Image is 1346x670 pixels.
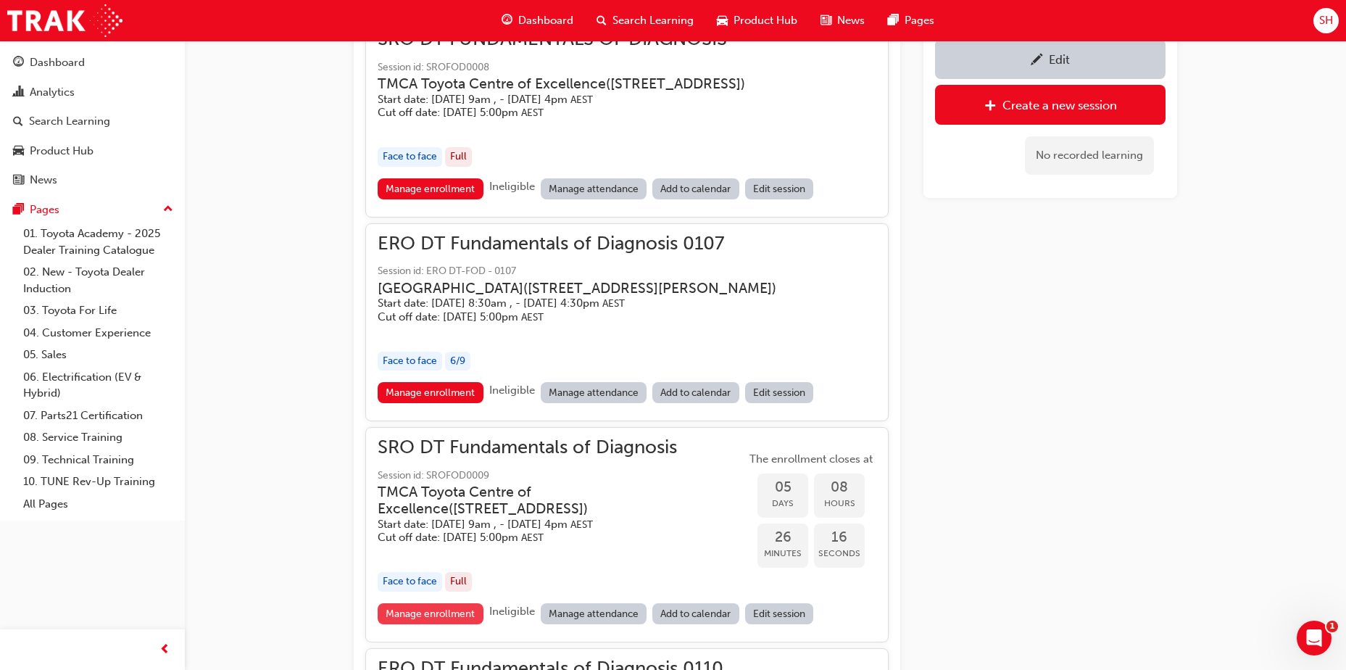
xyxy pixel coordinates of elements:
div: No recorded learning [1025,136,1154,175]
a: Add to calendar [652,603,739,624]
a: Manage enrollment [378,178,483,199]
span: car-icon [717,12,728,30]
span: SRO DT FUNDAMENTALS OF DIAGNOSIS [378,31,768,48]
a: 09. Technical Training [17,449,179,471]
span: car-icon [13,145,24,158]
h3: TMCA Toyota Centre of Excellence ( [STREET_ADDRESS] ) [378,484,723,518]
span: search-icon [13,115,23,128]
button: SH [1313,8,1339,33]
h5: Start date: [DATE] 9am , - [DATE] 4pm [378,518,723,532]
a: Manage attendance [541,382,647,403]
a: Add to calendar [652,382,739,403]
button: SRO DT Fundamentals of DiagnosisSession id: SROFOD0009TMCA Toyota Centre of Excellence([STREET_AD... [378,439,876,630]
img: Trak [7,4,122,37]
a: search-iconSearch Learning [585,6,705,36]
span: Session id: SROFOD0008 [378,59,768,76]
a: Product Hub [6,138,179,165]
span: SH [1319,12,1333,29]
iframe: Intercom live chat [1297,621,1332,655]
a: 02. New - Toyota Dealer Induction [17,261,179,299]
span: prev-icon [159,641,170,659]
button: ERO DT Fundamentals of Diagnosis 0107Session id: ERO DT-FOD - 0107[GEOGRAPHIC_DATA]([STREET_ADDRE... [378,236,876,409]
span: up-icon [163,200,173,219]
span: guage-icon [13,57,24,70]
span: search-icon [597,12,607,30]
h3: [GEOGRAPHIC_DATA] ( [STREET_ADDRESS][PERSON_NAME] ) [378,280,776,297]
a: Edit session [745,382,814,403]
span: The enrollment closes at [746,451,876,468]
h5: Start date: [DATE] 9am , - [DATE] 4pm [378,93,745,107]
div: Analytics [30,84,75,101]
button: SRO DT FUNDAMENTALS OF DIAGNOSISSession id: SROFOD0008TMCA Toyota Centre of Excellence([STREET_AD... [378,31,876,204]
a: pages-iconPages [876,6,946,36]
a: Add to calendar [652,178,739,199]
span: Product Hub [734,12,797,29]
span: Minutes [757,545,808,562]
h5: Start date: [DATE] 8:30am , - [DATE] 4:30pm [378,297,776,310]
a: 03. Toyota For Life [17,299,179,322]
div: Pages [30,202,59,218]
span: ERO DT Fundamentals of Diagnosis 0107 [378,236,799,252]
span: 16 [814,529,865,546]
div: Product Hub [30,143,94,160]
div: News [30,172,57,189]
span: Ineligible [489,180,535,193]
a: Edit [935,39,1166,79]
button: Pages [6,197,179,223]
span: Days [757,495,808,512]
span: Australian Eastern Standard Time AEST [602,297,625,310]
span: Australian Eastern Standard Time AEST [570,518,593,531]
a: 05. Sales [17,344,179,366]
span: SRO DT Fundamentals of Diagnosis [378,439,746,456]
a: Edit session [745,603,814,624]
span: Session id: ERO DT-FOD - 0107 [378,263,799,280]
span: pages-icon [13,204,24,217]
span: guage-icon [502,12,512,30]
span: plus-icon [984,99,997,114]
span: Ineligible [489,605,535,618]
a: 01. Toyota Academy - 2025 Dealer Training Catalogue [17,223,179,261]
span: Hours [814,495,865,512]
a: Manage attendance [541,603,647,624]
a: News [6,167,179,194]
span: Dashboard [518,12,573,29]
a: Manage enrollment [378,603,483,624]
span: Australian Eastern Standard Time AEST [521,107,544,119]
button: DashboardAnalyticsSearch LearningProduct HubNews [6,46,179,197]
a: 10. TUNE Rev-Up Training [17,471,179,493]
span: 08 [814,479,865,496]
span: 26 [757,529,808,546]
div: Face to face [378,147,442,167]
div: Full [445,147,472,167]
a: 06. Electrification (EV & Hybrid) [17,366,179,405]
h5: Cut off date: [DATE] 5:00pm [378,310,776,324]
div: Create a new session [1002,98,1117,112]
div: Dashboard [30,54,85,71]
span: News [837,12,865,29]
a: Search Learning [6,108,179,135]
div: Face to face [378,572,442,592]
span: news-icon [13,174,24,187]
span: Session id: SROFOD0009 [378,468,746,484]
div: Face to face [378,352,442,371]
span: Seconds [814,545,865,562]
h5: Cut off date: [DATE] 5:00pm [378,106,745,120]
a: Create a new session [935,85,1166,125]
a: Analytics [6,79,179,106]
div: Edit [1049,52,1070,67]
div: 6 / 9 [445,352,470,371]
a: 07. Parts21 Certification [17,405,179,427]
a: Dashboard [6,49,179,76]
span: Pages [905,12,934,29]
h3: TMCA Toyota Centre of Excellence ( [STREET_ADDRESS] ) [378,75,745,92]
a: news-iconNews [809,6,876,36]
span: news-icon [821,12,831,30]
div: Search Learning [29,113,110,130]
span: Australian Eastern Standard Time AEST [570,94,593,106]
span: chart-icon [13,86,24,99]
a: All Pages [17,493,179,516]
span: Australian Eastern Standard Time AEST [521,311,544,323]
span: pencil-icon [1031,54,1043,68]
a: Manage enrollment [378,382,483,403]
